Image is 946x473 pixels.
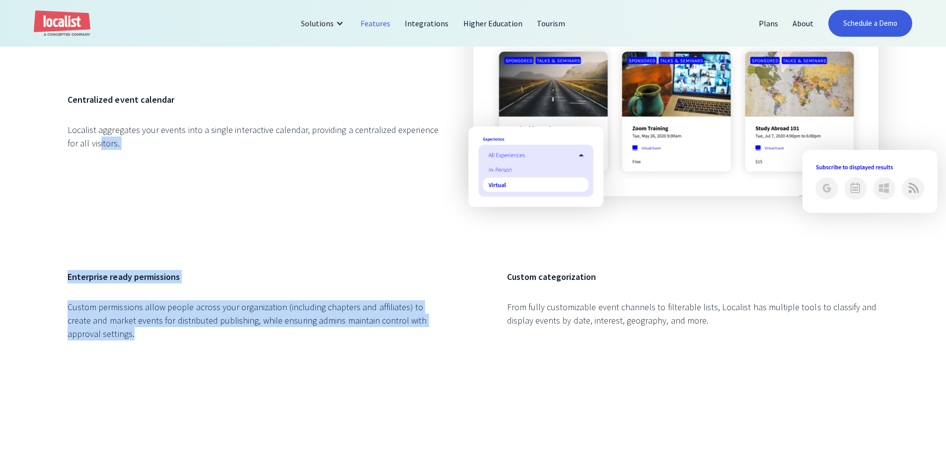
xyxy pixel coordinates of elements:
[530,11,573,35] a: Tourism
[828,10,912,37] a: Schedule a Demo
[34,10,90,37] a: home
[68,123,439,150] div: Localist aggregates your events into a single interactive calendar, providing a centralized exper...
[68,300,439,340] div: Custom permissions allow people across your organization (including chapters and affiliates) to c...
[68,93,439,106] h6: Centralized event calendar
[456,11,530,35] a: Higher Education
[507,300,878,327] div: From fully customizable event channels to filterable lists, Localist has multiple tools to classi...
[752,11,786,35] a: Plans
[786,11,821,35] a: About
[68,270,439,283] h6: Enterprise ready permissions
[301,17,334,29] div: Solutions
[354,11,398,35] a: Features
[398,11,456,35] a: Integrations
[507,270,878,283] h6: Custom categorization
[293,11,354,35] div: Solutions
